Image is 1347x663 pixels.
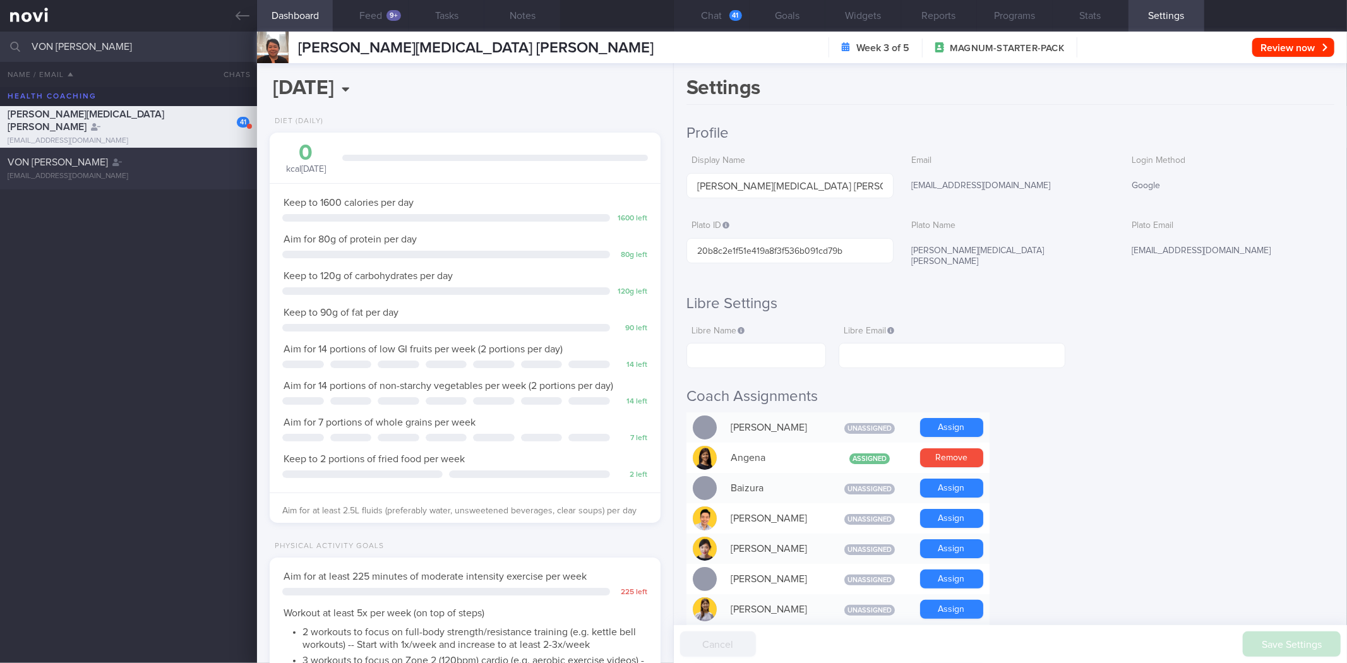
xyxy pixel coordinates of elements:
div: 14 left [616,397,648,407]
div: 90 left [616,324,648,333]
div: [EMAIL_ADDRESS][DOMAIN_NAME] [906,173,1114,200]
button: Assign [920,509,983,528]
span: Keep to 1600 calories per day [284,198,414,208]
div: Google [1127,173,1334,200]
div: [EMAIL_ADDRESS][DOMAIN_NAME] [8,172,249,181]
div: [PERSON_NAME] [724,536,825,561]
div: [EMAIL_ADDRESS][DOMAIN_NAME] [1127,238,1334,265]
span: Aim for at least 225 minutes of moderate intensity exercise per week [284,571,587,582]
button: Assign [920,600,983,619]
label: Login Method [1132,155,1329,167]
button: Review now [1252,38,1334,57]
span: Aim for 14 portions of low GI fruits per week (2 portions per day) [284,344,563,354]
span: Assigned [849,453,890,464]
span: [PERSON_NAME][MEDICAL_DATA] [PERSON_NAME] [8,109,164,132]
div: 14 left [616,361,648,370]
h2: Coach Assignments [686,387,1334,406]
div: 41 [237,117,249,128]
span: Workout at least 5x per week (on top of steps) [284,608,484,618]
button: Chats [207,62,257,87]
div: kcal [DATE] [282,142,330,176]
div: [PERSON_NAME] [724,415,825,440]
h2: Libre Settings [686,294,1334,313]
label: Plato Name [911,220,1109,232]
div: Physical Activity Goals [270,542,384,551]
span: MAGNUM-STARTER-PACK [950,42,1064,55]
div: 120 g left [616,287,648,297]
span: VON [PERSON_NAME] [8,157,108,167]
li: 2 workouts to focus on full-body strength/resistance training (e.g. kettle bell workouts) -- Star... [302,623,646,651]
button: Assign [920,539,983,558]
div: [PERSON_NAME] [724,566,825,592]
strong: Week 3 of 5 [856,42,909,54]
div: 0 [282,142,330,164]
label: Display Name [691,155,889,167]
h1: Settings [686,76,1334,105]
span: Libre Email [844,326,894,335]
label: Plato Email [1132,220,1329,232]
div: 225 left [616,588,648,597]
div: Diet (Daily) [270,117,323,126]
span: Plato ID [691,221,729,230]
span: Unassigned [844,605,895,616]
div: [EMAIL_ADDRESS][DOMAIN_NAME] [8,136,249,146]
span: Keep to 2 portions of fried food per week [284,454,465,464]
div: Angena [724,445,825,470]
span: Unassigned [844,575,895,585]
button: Assign [920,418,983,437]
div: 7 left [616,434,648,443]
span: Unassigned [844,423,895,434]
span: Libre Name [691,326,745,335]
span: Aim for 14 portions of non-starchy vegetables per week (2 portions per day) [284,381,613,391]
label: Email [911,155,1109,167]
span: Unassigned [844,484,895,494]
span: Aim for 80g of protein per day [284,234,417,244]
span: Keep to 120g of carbohydrates per day [284,271,453,281]
div: 1600 left [616,214,648,224]
div: 80 g left [616,251,648,260]
div: [PERSON_NAME] [724,506,825,531]
span: [PERSON_NAME][MEDICAL_DATA] [PERSON_NAME] [298,40,654,56]
button: Assign [920,479,983,498]
div: 9+ [386,10,401,21]
span: Unassigned [844,544,895,555]
div: 41 [729,10,742,21]
div: [PERSON_NAME] [724,597,825,622]
span: Aim for at least 2.5L fluids (preferably water, unsweetened beverages, clear soups) per day [282,506,637,515]
div: Baizura [724,475,825,501]
button: Remove [920,448,983,467]
div: 2 left [616,470,648,480]
span: Unassigned [844,514,895,525]
h2: Profile [686,124,1334,143]
button: Assign [920,570,983,588]
span: Keep to 90g of fat per day [284,308,398,318]
div: [PERSON_NAME][MEDICAL_DATA] [PERSON_NAME] [906,238,1114,275]
span: Aim for 7 portions of whole grains per week [284,417,476,427]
